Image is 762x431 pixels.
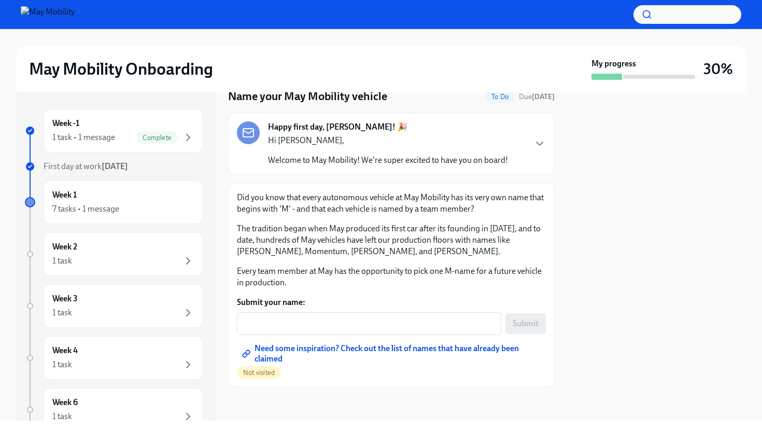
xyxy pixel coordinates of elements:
[25,284,203,328] a: Week 31 task
[52,359,72,370] div: 1 task
[237,223,546,257] p: The tradition began when May produced its first car after its founding in [DATE], and to date, hu...
[29,59,213,79] h2: May Mobility Onboarding
[25,161,203,172] a: First day at work[DATE]
[25,109,203,152] a: Week -11 task • 1 messageComplete
[268,135,508,146] p: Hi [PERSON_NAME],
[44,161,128,171] span: First day at work
[591,58,636,69] strong: My progress
[52,118,79,129] h6: Week -1
[237,266,546,288] p: Every team member at May has the opportunity to pick one M-name for a future vehicle in production.
[52,345,78,356] h6: Week 4
[519,92,555,102] span: September 7th, 2025 09:00
[52,411,72,422] div: 1 task
[228,89,387,104] h4: Name your May Mobility vehicle
[268,155,508,166] p: Welcome to May Mobility! We're super excited to have you on board!
[485,93,515,101] span: To Do
[25,336,203,380] a: Week 41 task
[703,60,733,78] h3: 30%
[237,297,546,308] label: Submit your name:
[519,92,555,101] span: Due
[136,134,178,142] span: Complete
[52,189,77,201] h6: Week 1
[52,203,119,215] div: 7 tasks • 1 message
[21,6,75,23] img: May Mobility
[237,343,546,364] a: Need some inspiration? Check out the list of names that have already been claimed
[52,293,78,304] h6: Week 3
[532,92,555,101] strong: [DATE]
[25,232,203,276] a: Week 21 task
[268,121,407,133] strong: Happy first day, [PERSON_NAME]! 🎉
[52,397,78,408] h6: Week 6
[52,255,72,267] div: 1 task
[102,161,128,171] strong: [DATE]
[52,132,115,143] div: 1 task • 1 message
[52,241,77,253] h6: Week 2
[52,307,72,318] div: 1 task
[25,180,203,224] a: Week 17 tasks • 1 message
[237,192,546,215] p: Did you know that every autonomous vehicle at May Mobility has its very own name that begins with...
[244,349,539,359] span: Need some inspiration? Check out the list of names that have already been claimed
[237,369,281,377] span: Not visited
